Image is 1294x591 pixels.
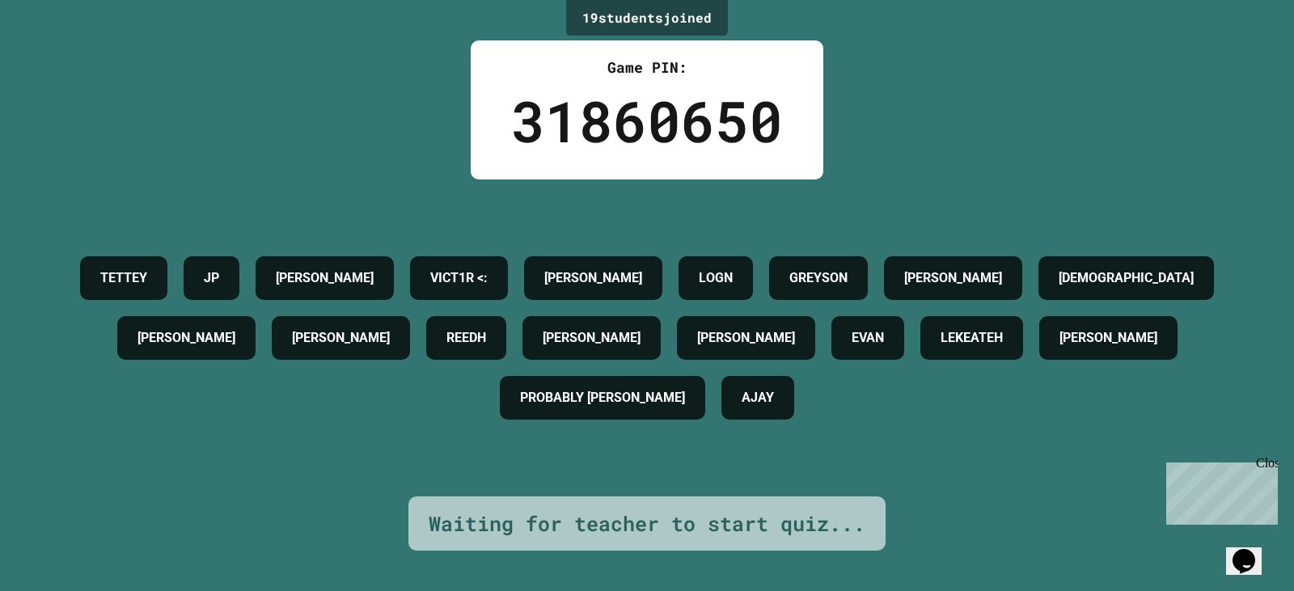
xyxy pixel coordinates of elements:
div: 31860650 [511,78,783,163]
h4: [PERSON_NAME] [137,328,235,348]
h4: REEDH [446,328,486,348]
h4: [PERSON_NAME] [292,328,390,348]
iframe: chat widget [1226,526,1278,575]
h4: [PERSON_NAME] [544,268,642,288]
h4: [PERSON_NAME] [697,328,795,348]
h4: AJAY [742,388,774,407]
div: Game PIN: [511,57,783,78]
h4: VICT1R <: [430,268,488,288]
h4: [PERSON_NAME] [1059,328,1157,348]
h4: [PERSON_NAME] [276,268,374,288]
h4: EVAN [852,328,884,348]
h4: LEKEATEH [941,328,1003,348]
h4: PROBABLY [PERSON_NAME] [520,388,685,407]
h4: [PERSON_NAME] [543,328,641,348]
h4: [DEMOGRAPHIC_DATA] [1059,268,1194,288]
h4: [PERSON_NAME] [904,268,1002,288]
div: Waiting for teacher to start quiz... [429,509,865,539]
iframe: chat widget [1160,456,1278,525]
h4: LOGN [699,268,733,288]
h4: JP [204,268,219,288]
h4: GREYSON [789,268,848,288]
h4: TETTEY [100,268,147,288]
div: Chat with us now!Close [6,6,112,103]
